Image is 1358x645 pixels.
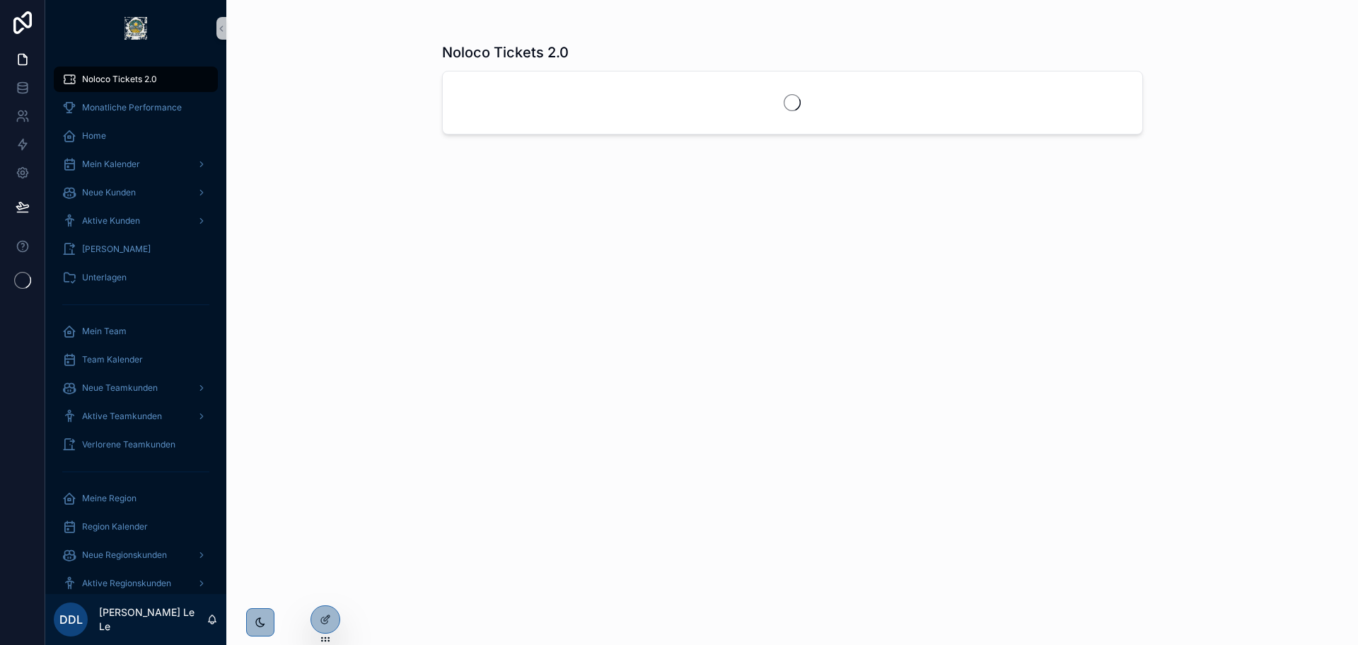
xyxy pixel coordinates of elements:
[54,486,218,511] a: Meine Region
[54,571,218,596] a: Aktive Regionskunden
[82,215,140,227] span: Aktive Kunden
[54,375,218,401] a: Neue Teamkunden
[54,208,218,234] a: Aktive Kunden
[82,354,143,365] span: Team Kalender
[54,542,218,568] a: Neue Regionskunden
[82,159,140,170] span: Mein Kalender
[82,326,127,337] span: Mein Team
[82,244,151,255] span: [PERSON_NAME]
[82,439,175,450] span: Verlorene Teamkunden
[45,57,226,594] div: scrollable content
[82,74,157,85] span: Noloco Tickets 2.0
[82,272,127,283] span: Unterlagen
[82,578,171,589] span: Aktive Regionskunden
[82,493,137,504] span: Meine Region
[59,611,83,628] span: DDL
[54,432,218,457] a: Verlorene Teamkunden
[54,514,218,540] a: Region Kalender
[54,152,218,177] a: Mein Kalender
[54,95,218,120] a: Monatliche Performance
[54,123,218,149] a: Home
[54,404,218,429] a: Aktive Teamkunden
[82,411,162,422] span: Aktive Teamkunden
[82,102,182,113] span: Monatliche Performance
[54,67,218,92] a: Noloco Tickets 2.0
[82,549,167,561] span: Neue Regionskunden
[82,382,158,394] span: Neue Teamkunden
[82,521,148,532] span: Region Kalender
[54,319,218,344] a: Mein Team
[99,605,207,634] p: [PERSON_NAME] Le Le
[82,130,106,142] span: Home
[124,17,147,40] img: App logo
[54,236,218,262] a: [PERSON_NAME]
[82,187,136,198] span: Neue Kunden
[54,180,218,205] a: Neue Kunden
[442,42,569,62] h1: Noloco Tickets 2.0
[54,347,218,372] a: Team Kalender
[54,265,218,290] a: Unterlagen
